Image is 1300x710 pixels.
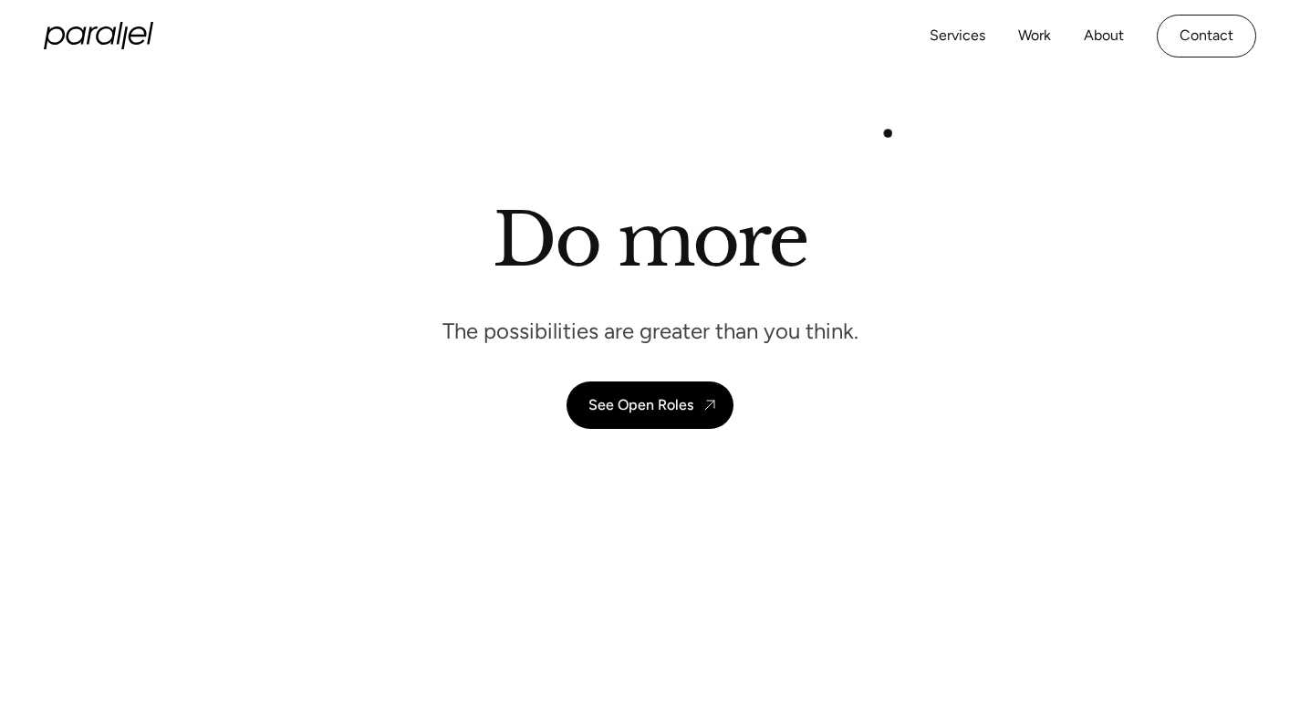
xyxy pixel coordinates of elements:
[1084,23,1124,49] a: About
[1018,23,1051,49] a: Work
[1157,15,1256,57] a: Contact
[442,317,858,345] p: The possibilities are greater than you think.
[588,396,693,413] div: See Open Roles
[44,22,153,49] a: home
[493,196,807,284] h1: Do more
[567,381,733,429] a: See Open Roles
[930,23,985,49] a: Services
